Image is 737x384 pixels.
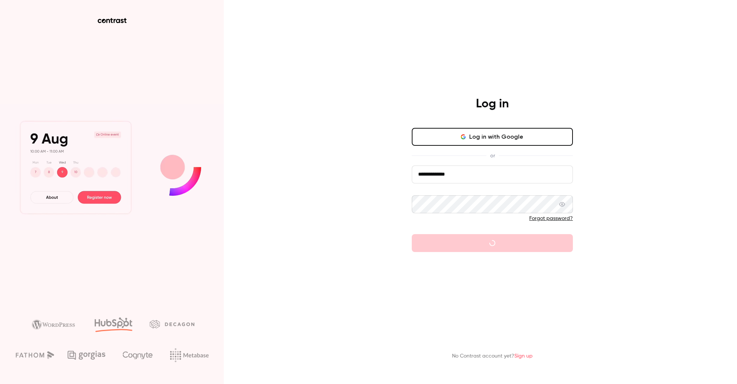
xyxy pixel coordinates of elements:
a: Sign up [514,353,533,359]
span: or [486,152,499,160]
a: Forgot password? [529,216,573,221]
button: Log in with Google [412,128,573,146]
h4: Log in [476,97,509,111]
img: decagon [150,320,194,328]
p: No Contrast account yet? [452,352,533,360]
